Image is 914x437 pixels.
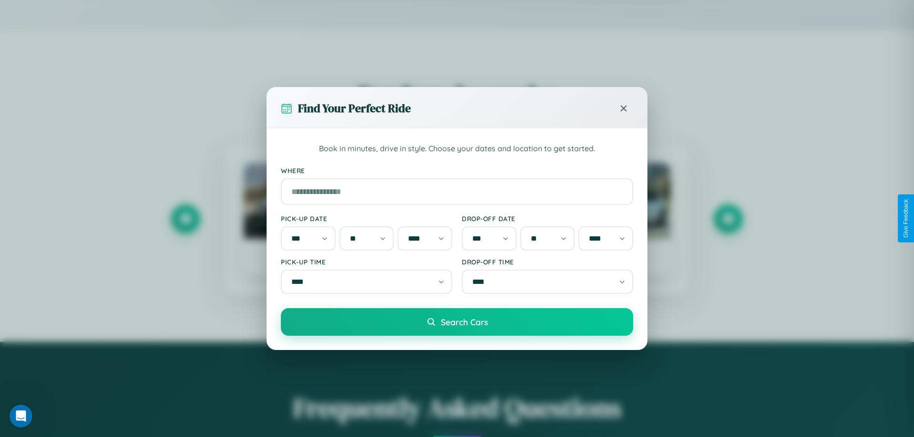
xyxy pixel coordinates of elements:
label: Where [281,166,633,175]
label: Drop-off Date [462,214,633,223]
label: Drop-off Time [462,258,633,266]
label: Pick-up Date [281,214,452,223]
label: Pick-up Time [281,258,452,266]
span: Search Cars [441,317,488,327]
h3: Find Your Perfect Ride [298,100,411,116]
button: Search Cars [281,308,633,336]
p: Book in minutes, drive in style. Choose your dates and location to get started. [281,143,633,155]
